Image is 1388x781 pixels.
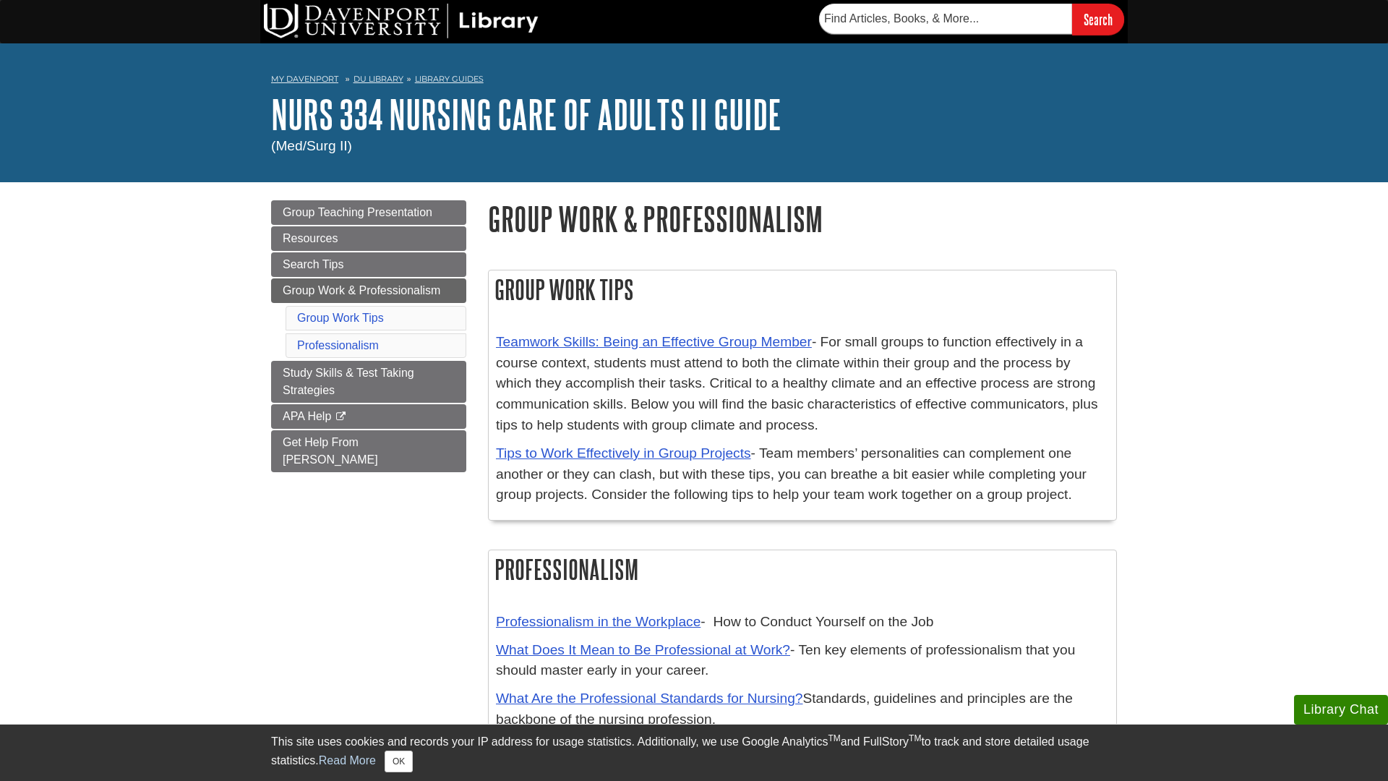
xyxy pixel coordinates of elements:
div: Guide Page Menu [271,200,466,472]
p: - Ten key elements of professionalism that you should master early in your career. [496,640,1109,682]
p: Standards, guidelines and principles are the backbone of the nursing profession. [496,688,1109,730]
p: - How to Conduct Yourself on the Job [496,612,1109,633]
a: Search Tips [271,252,466,277]
span: APA Help [283,410,331,422]
img: DU Library [264,4,539,38]
a: Professionalism in the Workplace [496,614,701,629]
p: - Team members’ personalities can complement one another or they can clash, but with these tips, ... [496,443,1109,505]
a: Professionalism [297,339,379,351]
span: Get Help From [PERSON_NAME] [283,436,378,466]
button: Close [385,751,413,772]
nav: breadcrumb [271,69,1117,93]
span: Group Work & Professionalism [283,284,440,296]
a: Tips to Work Effectively in Group Projects [496,445,751,461]
input: Find Articles, Books, & More... [819,4,1072,34]
a: DU Library [354,74,403,84]
span: (Med/Surg II) [271,138,352,153]
form: Searches DU Library's articles, books, and more [819,4,1124,35]
p: - For small groups to function effectively in a course context, students must attend to both the ... [496,332,1109,436]
input: Search [1072,4,1124,35]
sup: TM [828,733,840,743]
div: This site uses cookies and records your IP address for usage statistics. Additionally, we use Goo... [271,733,1117,772]
a: Get Help From [PERSON_NAME] [271,430,466,472]
a: Library Guides [415,74,484,84]
a: Teamwork Skills: Being an Effective Group Member [496,334,812,349]
h1: Group Work & Professionalism [488,200,1117,237]
a: APA Help [271,404,466,429]
h2: Group Work Tips [489,270,1116,309]
a: Study Skills & Test Taking Strategies [271,361,466,403]
a: Group Work & Professionalism [271,278,466,303]
a: Resources [271,226,466,251]
sup: TM [909,733,921,743]
a: Group Work Tips [297,312,384,324]
a: Read More [319,754,376,767]
a: Group Teaching Presentation [271,200,466,225]
h2: Professionalism [489,550,1116,589]
span: Search Tips [283,258,343,270]
a: My Davenport [271,73,338,85]
span: Resources [283,232,338,244]
button: Library Chat [1294,695,1388,725]
a: NURS 334 Nursing Care of Adults II Guide [271,92,781,137]
span: Group Teaching Presentation [283,206,432,218]
span: Study Skills & Test Taking Strategies [283,367,414,396]
a: What Does It Mean to Be Professional at Work? [496,642,790,657]
a: What Are the Professional Standards for Nursing? [496,691,802,706]
i: This link opens in a new window [335,412,347,422]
